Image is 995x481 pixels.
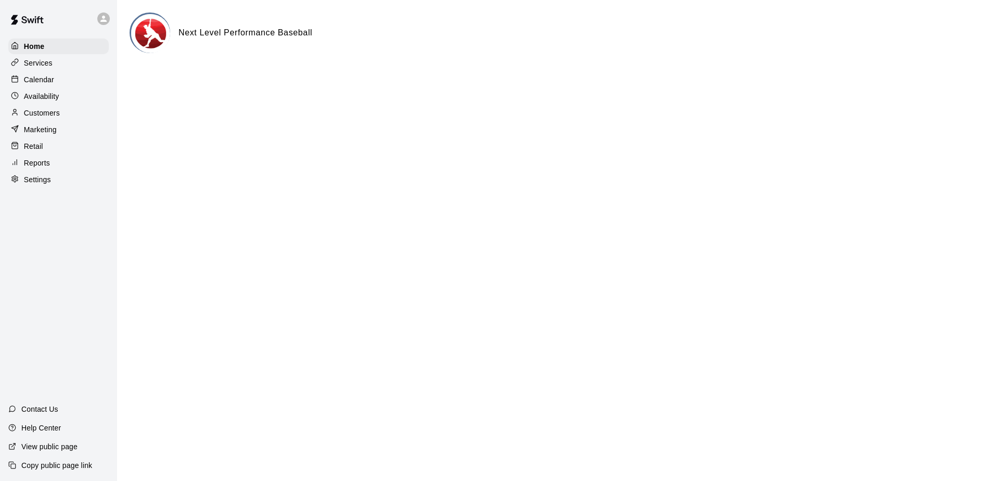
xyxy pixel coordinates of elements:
a: Calendar [8,72,109,87]
p: Marketing [24,124,57,135]
a: Availability [8,88,109,104]
a: Customers [8,105,109,121]
p: Reports [24,158,50,168]
p: Help Center [21,423,61,433]
p: Availability [24,91,59,102]
a: Settings [8,172,109,187]
p: Customers [24,108,60,118]
h6: Next Level Performance Baseball [178,26,312,40]
a: Retail [8,138,109,154]
p: Settings [24,174,51,185]
p: Services [24,58,53,68]
img: Next Level Performance Baseball logo [131,14,170,53]
p: Home [24,41,45,52]
a: Reports [8,155,109,171]
a: Marketing [8,122,109,137]
p: Copy public page link [21,460,92,471]
p: Contact Us [21,404,58,414]
a: Home [8,39,109,54]
p: View public page [21,441,78,452]
a: Services [8,55,109,71]
p: Retail [24,141,43,151]
p: Calendar [24,74,54,85]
